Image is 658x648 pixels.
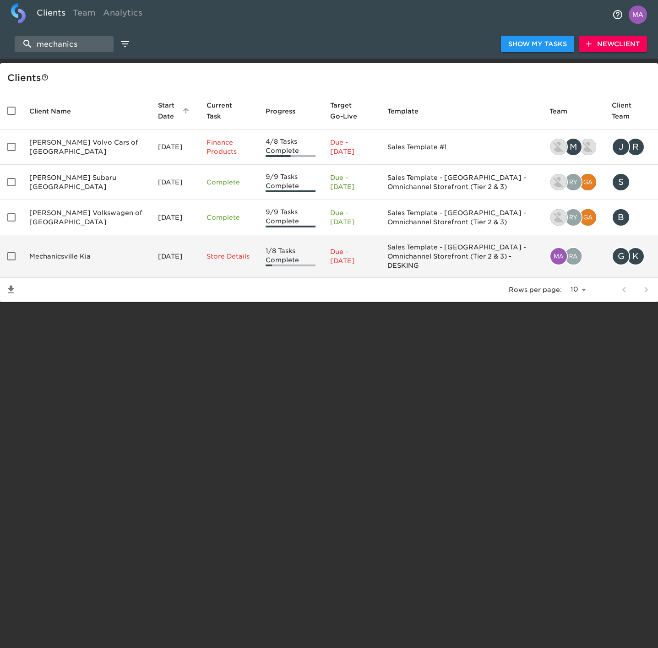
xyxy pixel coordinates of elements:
td: [PERSON_NAME] Volvo Cars of [GEOGRAPHIC_DATA] [22,130,151,165]
span: Show My Tasks [508,38,567,50]
td: 9/9 Tasks Complete [258,165,323,200]
img: lowell@roadster.com [550,209,567,226]
div: ssmith@faulknersubaru.com [612,173,651,191]
td: 4/8 Tasks Complete [258,130,323,165]
div: matthew.grajales@cdk.com, rahul.joshi@cdk.com [549,247,597,265]
span: Current Task [207,100,251,122]
span: New Client [586,38,640,50]
td: Sales Template - [GEOGRAPHIC_DATA] - Omnichannel Storefront (Tier 2 & 3) [380,200,542,235]
input: search [15,36,114,52]
div: lowell@roadster.com, ryan.dale@roadster.com, gary.hannah@roadster.com [549,173,597,191]
td: Sales Template - [GEOGRAPHIC_DATA] - Omnichannel Storefront (Tier 2 & 3) [380,165,542,200]
div: lowell@roadster.com, ryan.dale@roadster.com, gary.hannah@roadster.com [549,208,597,227]
button: notifications [607,4,629,26]
p: Store Details [207,252,251,261]
img: rahul.joshi@cdk.com [565,248,582,265]
td: [PERSON_NAME] Volkswagen of [GEOGRAPHIC_DATA] [22,200,151,235]
button: NewClient [579,36,647,53]
span: Team [549,106,579,117]
img: kevin.lo@roadster.com [580,139,596,155]
div: jmyers@lehmanvolvocars.com, Rachel@lehmanvolvocars.com [612,138,651,156]
div: bprice@faulknervw.com [612,208,651,227]
a: Analytics [99,3,146,26]
div: M [564,138,582,156]
img: gary.hannah@roadster.com [580,209,596,226]
img: ryan.dale@roadster.com [565,174,582,190]
p: Finance Products [207,138,251,156]
p: Due - [DATE] [330,138,373,156]
td: [DATE] [151,235,199,278]
span: Client Team [612,100,651,122]
td: 1/8 Tasks Complete [258,235,323,278]
td: Mechanicsville Kia [22,235,151,278]
div: G [612,247,630,265]
img: ryan.dale@roadster.com [565,209,582,226]
button: edit [117,36,133,52]
span: Target Go-Live [330,100,373,122]
img: Profile [629,5,647,24]
p: Rows per page: [509,285,562,294]
td: Sales Template #1 [380,130,542,165]
span: Client Name [29,106,83,117]
td: [DATE] [151,130,199,165]
span: This is the next Task in this Hub that should be completed [207,100,239,122]
div: B [612,208,630,227]
p: Complete [207,213,251,222]
img: lowell@roadster.com [550,174,567,190]
div: Client s [7,70,654,85]
p: Complete [207,178,251,187]
div: lowell@roadster.com, matthew.adkins@roadster.com, kevin.lo@roadster.com [549,138,597,156]
div: S [612,173,630,191]
td: 9/9 Tasks Complete [258,200,323,235]
div: K [626,247,645,265]
img: gary.hannah@roadster.com [580,174,596,190]
td: [DATE] [151,165,199,200]
button: Show My Tasks [501,36,574,53]
p: Due - [DATE] [330,173,373,191]
p: Due - [DATE] [330,247,373,265]
a: Team [69,3,99,26]
a: Clients [33,3,69,26]
img: matthew.grajales@cdk.com [550,248,567,265]
td: [DATE] [151,200,199,235]
select: rows per page [566,283,589,297]
span: Progress [266,106,307,117]
div: graham@ehautomotive.com, kjohnston@mechanicsvillekia.com [612,247,651,265]
span: Template [387,106,430,117]
div: J [612,138,630,156]
td: [PERSON_NAME] Subaru [GEOGRAPHIC_DATA] [22,165,151,200]
img: logo [11,3,26,23]
span: Calculated based on the start date and the duration of all Tasks contained in this Hub. [330,100,361,122]
span: Start Date [158,100,192,122]
svg: This is a list of all of your clients and clients shared with you [41,74,49,81]
img: lowell@roadster.com [550,139,567,155]
p: Due - [DATE] [330,208,373,227]
div: R [626,138,645,156]
td: Sales Template - [GEOGRAPHIC_DATA] - Omnichannel Storefront (Tier 2 & 3) - DESKING [380,235,542,278]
